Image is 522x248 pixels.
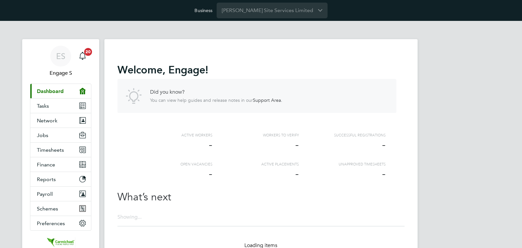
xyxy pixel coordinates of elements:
[30,84,91,98] a: Dashboard
[150,97,282,103] p: You can view help guides and release notes in our .
[212,162,299,167] div: Active Placements
[30,113,91,128] button: Network
[382,138,386,151] span: -
[117,214,143,221] div: Showing
[209,138,212,151] span: -
[212,132,299,138] div: Workers to verify
[117,63,396,76] h2: Welcome !
[37,191,53,197] span: Payroll
[30,143,91,157] button: Timesheets
[30,157,91,172] button: Finance
[37,147,64,153] span: Timesheets
[37,132,48,138] span: Jobs
[30,46,91,77] a: ESEngage S
[295,167,299,180] span: -
[194,8,212,13] label: Business
[299,132,386,138] div: Successful registrations
[299,162,386,167] div: Unapproved Timesheets
[126,162,212,167] div: Open vacancies
[382,167,386,180] span: -
[37,176,56,182] span: Reports
[30,187,91,201] button: Payroll
[30,128,91,142] button: Jobs
[209,167,212,180] span: -
[30,69,91,77] span: Engage S
[30,172,91,186] button: Reports
[37,117,57,124] span: Network
[37,220,65,226] span: Preferences
[30,237,91,248] a: Go to home page
[162,64,205,76] span: , Engage
[150,89,282,96] h4: Did you know?
[84,48,92,56] span: 20
[30,99,91,113] a: Tasks
[37,88,64,94] span: Dashboard
[295,138,299,151] span: -
[37,103,49,109] span: Tasks
[117,190,396,204] h2: What’s next
[30,201,91,216] button: Schemes
[46,237,75,248] img: carmichael-logo-retina.png
[30,216,91,230] button: Preferences
[37,206,58,212] span: Schemes
[126,132,212,138] div: Active workers
[37,162,55,168] span: Finance
[56,52,65,60] span: ES
[253,97,281,103] a: Support Area
[138,214,142,220] span: ...
[76,46,89,67] a: 20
